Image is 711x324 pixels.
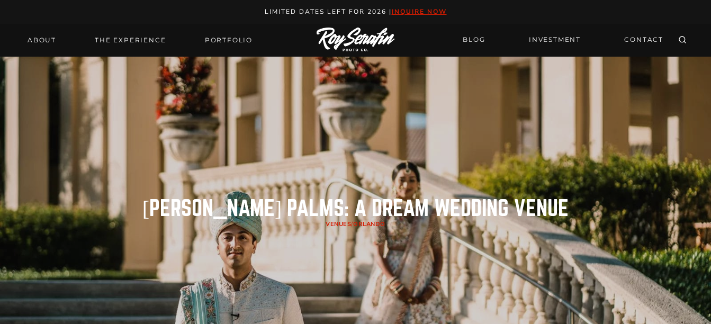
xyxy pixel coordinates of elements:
[317,28,395,52] img: Logo of Roy Serafin Photo Co., featuring stylized text in white on a light background, representi...
[326,220,385,228] span: /
[88,33,172,48] a: THE EXPERIENCE
[618,31,670,49] a: CONTACT
[12,6,700,17] p: Limited Dates LEft for 2026 |
[21,33,62,48] a: About
[392,7,447,16] a: inquire now
[353,220,385,228] a: Orlando
[21,33,259,48] nav: Primary Navigation
[142,198,569,219] h1: [PERSON_NAME] Palms: A Dream Wedding Venue
[523,31,587,49] a: INVESTMENT
[456,31,670,49] nav: Secondary Navigation
[675,33,690,48] button: View Search Form
[326,220,351,228] a: Venues
[199,33,259,48] a: Portfolio
[456,31,491,49] a: BLOG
